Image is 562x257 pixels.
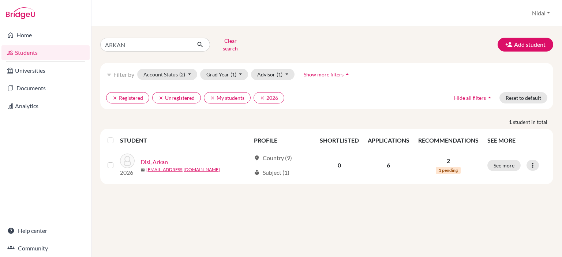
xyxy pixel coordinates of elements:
[499,92,547,103] button: Reset to default
[100,38,191,52] input: Find student by name...
[254,92,284,103] button: clear2026
[254,170,260,175] span: local_library
[158,95,164,101] i: clear
[509,118,513,126] strong: 1
[1,45,90,60] a: Students
[210,95,215,101] i: clear
[315,149,363,181] td: 0
[152,92,201,103] button: clearUnregistered
[304,71,344,78] span: Show more filters
[448,92,499,103] button: Hide all filtersarrow_drop_up
[140,158,168,166] a: Disi, Arkan
[120,154,135,168] img: Disi, Arkan
[106,92,149,103] button: clearRegistered
[529,6,553,20] button: Nidal
[210,35,251,54] button: Clear search
[483,132,551,149] th: SEE MORE
[1,28,90,42] a: Home
[6,7,35,19] img: Bridge-U
[487,160,521,171] button: See more
[254,154,292,162] div: Country (9)
[1,99,90,113] a: Analytics
[113,71,134,78] span: Filter by
[1,241,90,256] a: Community
[137,69,197,80] button: Account Status(2)
[414,132,483,149] th: RECOMMENDATIONS
[277,71,282,78] span: (1)
[112,95,117,101] i: clear
[200,69,248,80] button: Grad Year(1)
[251,69,295,80] button: Advisor(1)
[498,38,553,52] button: Add student
[315,132,363,149] th: SHORTLISTED
[363,132,414,149] th: APPLICATIONS
[106,71,112,77] i: filter_list
[260,95,265,101] i: clear
[344,71,351,78] i: arrow_drop_up
[418,156,479,165] p: 2
[513,118,553,126] span: student in total
[179,71,185,78] span: (2)
[297,69,357,80] button: Show more filtersarrow_drop_up
[254,168,289,177] div: Subject (1)
[231,71,236,78] span: (1)
[204,92,251,103] button: clearMy students
[486,94,493,101] i: arrow_drop_up
[1,81,90,95] a: Documents
[120,132,250,149] th: STUDENT
[1,63,90,78] a: Universities
[120,168,135,177] p: 2026
[436,167,461,174] span: 1 pending
[146,166,220,173] a: [EMAIL_ADDRESS][DOMAIN_NAME]
[1,223,90,238] a: Help center
[454,95,486,101] span: Hide all filters
[363,149,414,181] td: 6
[250,132,315,149] th: PROFILE
[140,168,145,172] span: mail
[254,155,260,161] span: location_on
